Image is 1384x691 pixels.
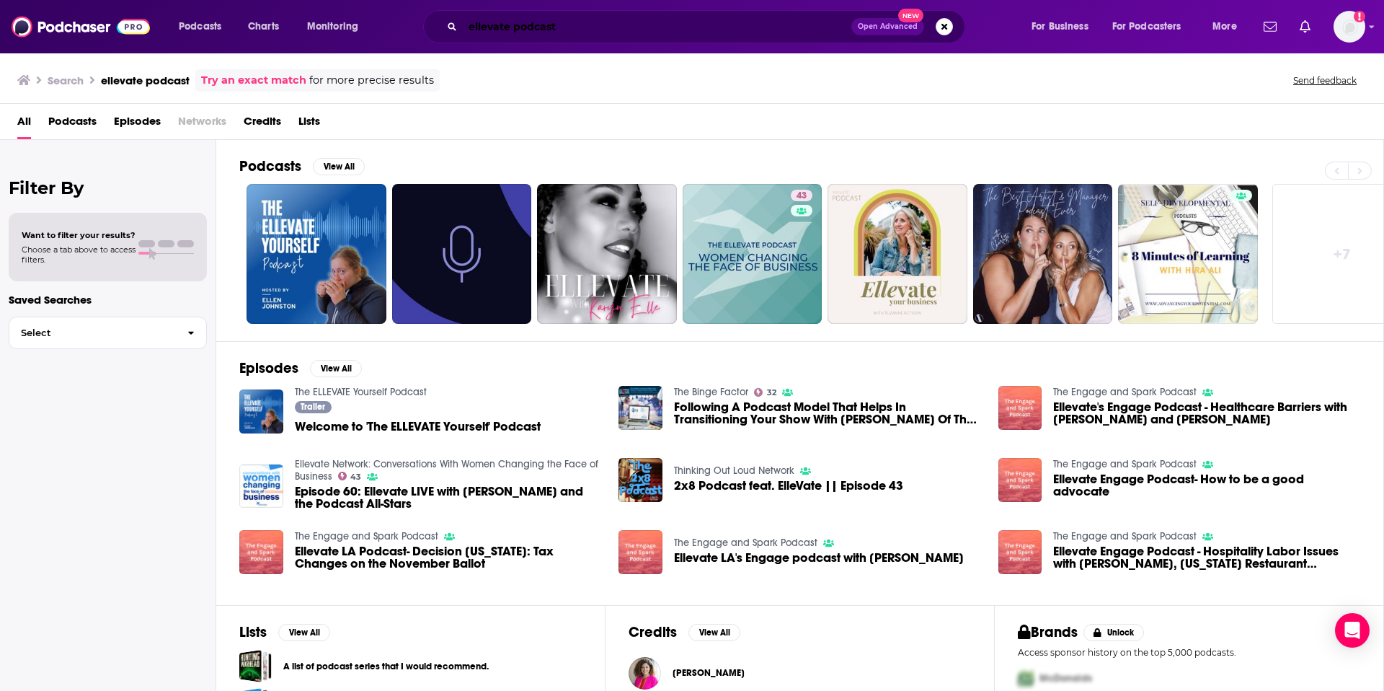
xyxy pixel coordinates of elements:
[629,657,661,690] img: Maricella Herrera
[1103,15,1202,38] button: open menu
[307,17,358,37] span: Monitoring
[114,110,161,139] a: Episodes
[673,667,745,679] a: Maricella Herrera
[674,480,903,492] a: 2x8 Podcast feat. ElleVate || Episode 43
[674,552,964,564] a: Ellevate LA's Engage podcast with Veneeth Iyengar
[618,458,662,502] img: 2x8 Podcast feat. ElleVate || Episode 43
[283,659,489,674] a: A list of podcast series that I would recommend.
[767,389,776,396] span: 32
[1334,11,1365,43] img: User Profile
[797,189,807,203] span: 43
[618,530,662,574] img: Ellevate LA's Engage podcast with Veneeth Iyengar
[754,388,776,397] a: 32
[17,110,31,139] a: All
[295,386,427,398] a: The ELLEVATE Yourself Podcast
[683,184,822,324] a: 43
[239,389,283,433] img: Welcome to 'The ELLEVATE Yourself' Podcast
[898,9,924,22] span: New
[313,158,365,175] button: View All
[674,386,748,398] a: The Binge Factor
[295,530,438,542] a: The Engage and Spark Podcast
[295,485,602,510] a: Episode 60: Ellevate LIVE with Gretchen Carlson and the Podcast All-Stars
[674,465,794,477] a: Thinking Out Loud Network
[1018,623,1078,641] h2: Brands
[239,530,283,574] img: Ellevate LA Podcast- Decision Louisiana: Tax Changes on the November Ballot
[1334,11,1365,43] span: Logged in as carolinejames
[310,360,362,377] button: View All
[437,10,979,43] div: Search podcasts, credits, & more...
[629,623,677,641] h2: Credits
[688,624,740,641] button: View All
[9,328,176,338] span: Select
[851,18,924,35] button: Open AdvancedNew
[618,386,662,430] img: Following A Podcast Model That Helps In Transitioning Your Show With Maricella Herrera Of The Ell...
[239,465,283,509] img: Episode 60: Ellevate LIVE with Gretchen Carlson and the Podcast All-Stars
[1053,401,1360,426] a: Ellevate's Engage Podcast - Healthcare Barriers with Kathy Klibert and Traci Thompson
[239,15,288,38] a: Charts
[1294,14,1316,39] a: Show notifications dropdown
[674,401,981,426] a: Following A Podcast Model That Helps In Transitioning Your Show With Maricella Herrera Of The Ell...
[1039,672,1092,685] span: McDonalds
[1053,473,1360,498] a: Ellevate Engage Podcast- How to be a good advocate
[178,110,226,139] span: Networks
[998,458,1042,502] a: Ellevate Engage Podcast- How to be a good advocate
[297,15,377,38] button: open menu
[239,359,362,377] a: EpisodesView All
[1212,17,1237,37] span: More
[239,650,272,682] a: A list of podcast series that I would recommend.
[858,23,918,30] span: Open Advanced
[674,552,964,564] span: Ellevate LA's Engage podcast with [PERSON_NAME]
[239,157,365,175] a: PodcastsView All
[338,472,362,480] a: 43
[9,317,207,349] button: Select
[12,13,150,40] img: Podchaser - Follow, Share and Rate Podcasts
[239,623,330,641] a: ListsView All
[295,421,541,433] a: Welcome to 'The ELLEVATE Yourself' Podcast
[48,110,97,139] a: Podcasts
[1335,613,1370,648] div: Open Intercom Messenger
[1202,15,1255,38] button: open menu
[674,401,981,426] span: Following A Podcast Model That Helps In Transitioning Your Show With [PERSON_NAME] Of The Ellevat...
[1053,545,1360,570] a: Ellevate Engage Podcast - Hospitality Labor Issues with Stan Harris, Louisiana Restaurant Associa...
[673,667,745,679] span: [PERSON_NAME]
[998,530,1042,574] img: Ellevate Engage Podcast - Hospitality Labor Issues with Stan Harris, Louisiana Restaurant Associa...
[9,177,207,198] h2: Filter By
[1053,401,1360,426] span: Ellevate's Engage Podcast - Healthcare Barriers with [PERSON_NAME] and [PERSON_NAME]
[791,190,812,201] a: 43
[22,245,136,265] span: Choose a tab above to access filters.
[301,402,325,411] span: Trailer
[295,458,598,483] a: Ellevate Network: Conversations With Women Changing the Face of Business
[101,74,190,87] h3: ellevate podcast
[169,15,240,38] button: open menu
[1032,17,1088,37] span: For Business
[1258,14,1282,39] a: Show notifications dropdown
[463,15,851,38] input: Search podcasts, credits, & more...
[248,17,279,37] span: Charts
[1354,11,1365,22] svg: Add a profile image
[239,157,301,175] h2: Podcasts
[298,110,320,139] a: Lists
[674,537,817,549] a: The Engage and Spark Podcast
[1289,74,1361,87] button: Send feedback
[295,545,602,570] a: Ellevate LA Podcast- Decision Louisiana: Tax Changes on the November Ballot
[179,17,221,37] span: Podcasts
[9,293,207,307] p: Saved Searches
[48,74,84,87] h3: Search
[1053,386,1197,398] a: The Engage and Spark Podcast
[309,72,434,89] span: for more precise results
[1053,458,1197,470] a: The Engage and Spark Podcast
[295,485,602,510] span: Episode 60: Ellevate LIVE with [PERSON_NAME] and the Podcast All-Stars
